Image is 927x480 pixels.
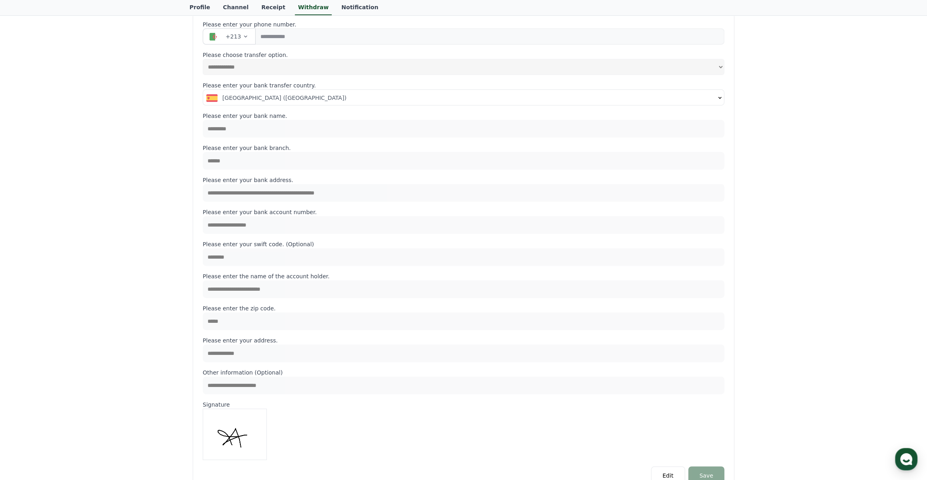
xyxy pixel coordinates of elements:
a: Settings [103,254,154,274]
p: Please enter your bank address. [203,176,724,184]
a: Home [2,254,53,274]
p: Please enter your bank transfer country. [203,81,724,89]
p: Please enter the name of the account holder. [203,272,724,280]
span: [GEOGRAPHIC_DATA] ([GEOGRAPHIC_DATA]) [222,94,347,102]
p: Other information (Optional) [203,369,724,377]
p: Please enter your bank name. [203,112,724,120]
p: Please enter your bank account number. [203,208,724,216]
p: Please enter your phone number. [203,20,724,28]
a: Messages [53,254,103,274]
p: Please enter your swift code. (Optional) [203,240,724,248]
p: Please enter the zip code. [203,304,724,312]
p: Please enter your bank branch. [203,144,724,152]
p: Please choose transfer option. [203,51,724,59]
p: Please enter your address. [203,336,724,344]
span: Settings [119,266,138,273]
span: Messages [67,267,90,273]
span: Home [20,266,34,273]
p: Signature [203,401,724,409]
span: +213 [226,32,241,41]
img: signature [203,409,267,460]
